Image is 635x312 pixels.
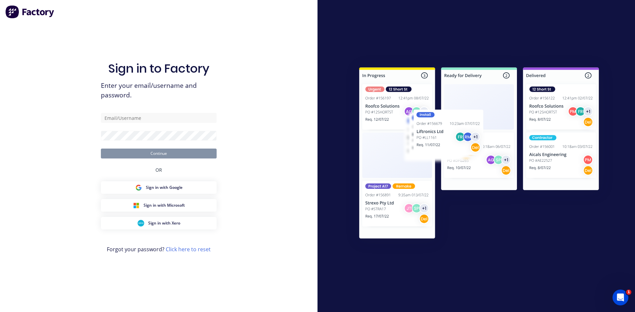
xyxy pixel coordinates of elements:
span: Sign in with Microsoft [144,202,185,208]
iframe: Intercom live chat [613,290,628,305]
span: Enter your email/username and password. [101,81,217,100]
button: Microsoft Sign inSign in with Microsoft [101,199,217,212]
img: Google Sign in [135,184,142,191]
span: Sign in with Xero [148,220,180,226]
a: Click here to reset [166,246,211,253]
button: Continue [101,149,217,158]
img: Sign in [345,54,614,254]
button: Xero Sign inSign in with Xero [101,217,217,229]
button: Google Sign inSign in with Google [101,181,217,194]
img: Microsoft Sign in [133,202,140,209]
img: Factory [5,5,55,18]
span: Sign in with Google [146,185,183,191]
span: Forgot your password? [107,245,211,253]
span: 1 [626,290,631,295]
input: Email/Username [101,113,217,123]
div: OR [155,158,162,181]
h1: Sign in to Factory [108,61,209,76]
img: Xero Sign in [138,220,144,226]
